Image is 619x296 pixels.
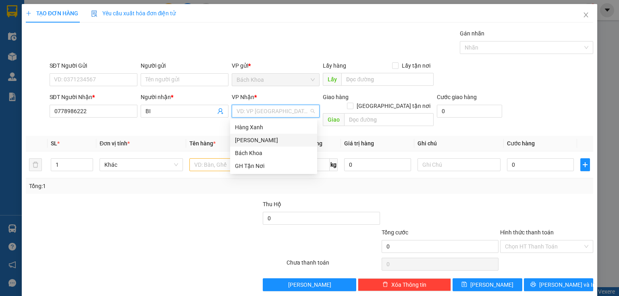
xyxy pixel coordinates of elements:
[235,161,312,170] div: GH Tận Nơi
[391,280,426,289] span: Xóa Thông tin
[323,113,344,126] span: Giao
[286,258,380,272] div: Chưa thanh toán
[26,10,31,16] span: plus
[418,158,501,171] input: Ghi Chú
[230,147,317,159] div: Bách Khoa
[524,278,594,291] button: printer[PERSON_NAME] và In
[507,140,535,147] span: Cước hàng
[51,140,57,147] span: SL
[323,94,349,100] span: Giao hàng
[530,282,536,288] span: printer
[69,25,133,35] div: NGỌC
[91,10,176,17] span: Yêu cầu xuất hóa đơn điện tử
[539,280,596,289] span: [PERSON_NAME] và In
[263,278,356,291] button: [PERSON_NAME]
[189,158,272,171] input: VD: Bàn, Ghế
[69,35,133,46] div: 0937089549
[69,50,81,59] span: DĐ:
[583,12,589,18] span: close
[230,121,317,134] div: Hàng Xanh
[500,229,554,236] label: Hình thức thanh toán
[232,61,320,70] div: VP gửi
[288,280,331,289] span: [PERSON_NAME]
[230,134,317,147] div: Gia Kiệm
[7,8,19,16] span: Gửi:
[323,62,346,69] span: Lấy hàng
[575,4,597,27] button: Close
[437,105,502,118] input: Cước giao hàng
[237,74,315,86] span: Bách Khoa
[341,73,434,86] input: Dọc đường
[29,158,42,171] button: delete
[104,159,178,171] span: Khác
[29,182,239,190] div: Tổng: 1
[235,123,312,132] div: Hàng Xanh
[235,136,312,145] div: [PERSON_NAME]
[382,282,388,288] span: delete
[353,101,434,110] span: [GEOGRAPHIC_DATA] tận nơi
[581,161,590,168] span: plus
[235,149,312,157] div: Bách Khoa
[81,46,123,60] span: NHÀ XE
[453,278,522,291] button: save[PERSON_NAME]
[580,158,590,171] button: plus
[141,93,228,101] div: Người nhận
[69,7,133,25] div: [PERSON_NAME]
[263,201,281,207] span: Thu Hộ
[141,61,228,70] div: Người gửi
[358,278,451,291] button: deleteXóa Thông tin
[344,158,411,171] input: 0
[50,61,137,70] div: SĐT Người Gửi
[100,140,130,147] span: Đơn vị tính
[330,158,338,171] span: kg
[91,10,98,17] img: icon
[50,93,137,101] div: SĐT Người Nhận
[232,94,254,100] span: VP Nhận
[414,136,504,151] th: Ghi chú
[230,159,317,172] div: GH Tận Nơi
[470,280,513,289] span: [PERSON_NAME]
[399,61,434,70] span: Lấy tận nơi
[344,113,434,126] input: Dọc đường
[26,10,78,17] span: TẠO ĐƠN HÀNG
[461,282,467,288] span: save
[382,229,408,236] span: Tổng cước
[344,140,374,147] span: Giá trị hàng
[323,73,341,86] span: Lấy
[217,108,224,114] span: user-add
[7,7,63,17] div: Bách Khoa
[189,140,216,147] span: Tên hàng
[69,7,88,15] span: Nhận:
[437,94,477,100] label: Cước giao hàng
[7,17,63,28] div: 0907002673
[460,30,484,37] label: Gán nhãn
